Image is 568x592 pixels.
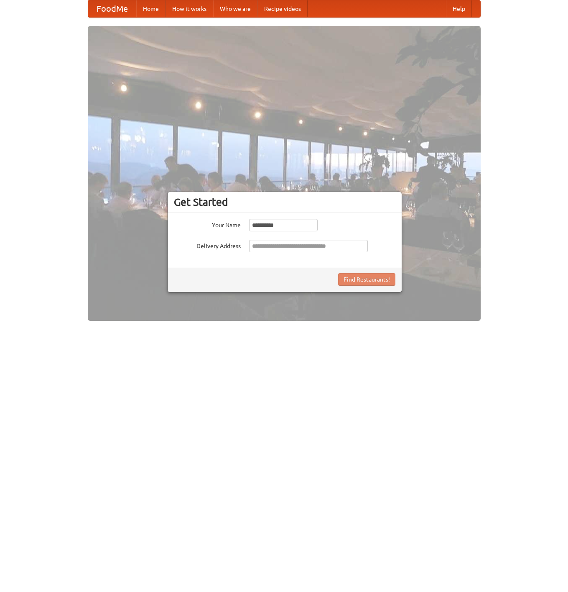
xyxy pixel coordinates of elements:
[213,0,257,17] a: Who we are
[257,0,308,17] a: Recipe videos
[338,273,395,286] button: Find Restaurants!
[88,0,136,17] a: FoodMe
[174,240,241,250] label: Delivery Address
[174,219,241,229] label: Your Name
[166,0,213,17] a: How it works
[446,0,472,17] a: Help
[174,196,395,208] h3: Get Started
[136,0,166,17] a: Home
